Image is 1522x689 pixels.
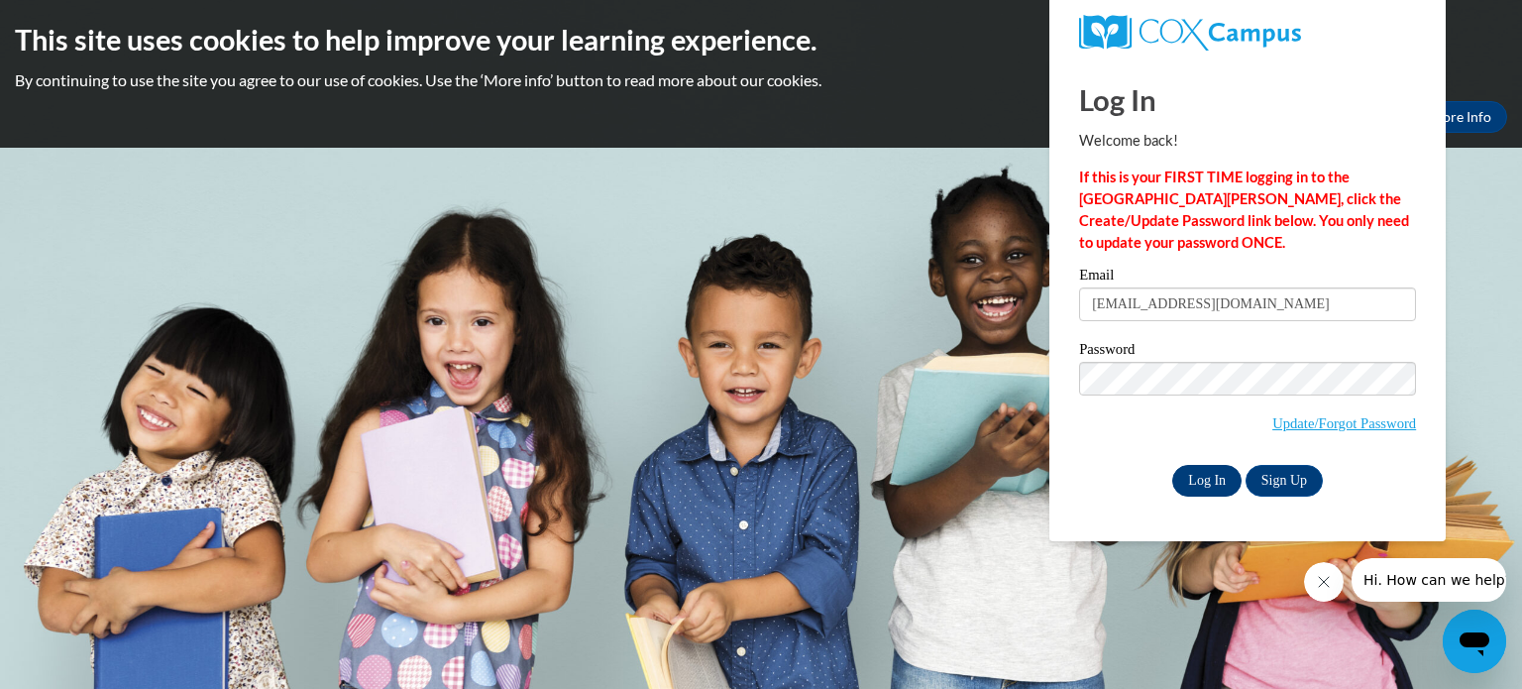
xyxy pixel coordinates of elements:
[1246,465,1323,497] a: Sign Up
[1172,465,1242,497] input: Log In
[1079,15,1301,51] img: COX Campus
[1079,342,1416,362] label: Password
[1352,558,1506,602] iframe: Message from company
[15,20,1507,59] h2: This site uses cookies to help improve your learning experience.
[1272,415,1416,431] a: Update/Forgot Password
[1079,169,1409,251] strong: If this is your FIRST TIME logging in to the [GEOGRAPHIC_DATA][PERSON_NAME], click the Create/Upd...
[12,14,161,30] span: Hi. How can we help?
[15,69,1507,91] p: By continuing to use the site you agree to our use of cookies. Use the ‘More info’ button to read...
[1414,101,1507,133] a: More Info
[1079,268,1416,287] label: Email
[1079,79,1416,120] h1: Log In
[1079,15,1416,51] a: COX Campus
[1304,562,1344,602] iframe: Close message
[1079,130,1416,152] p: Welcome back!
[1443,610,1506,673] iframe: Button to launch messaging window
